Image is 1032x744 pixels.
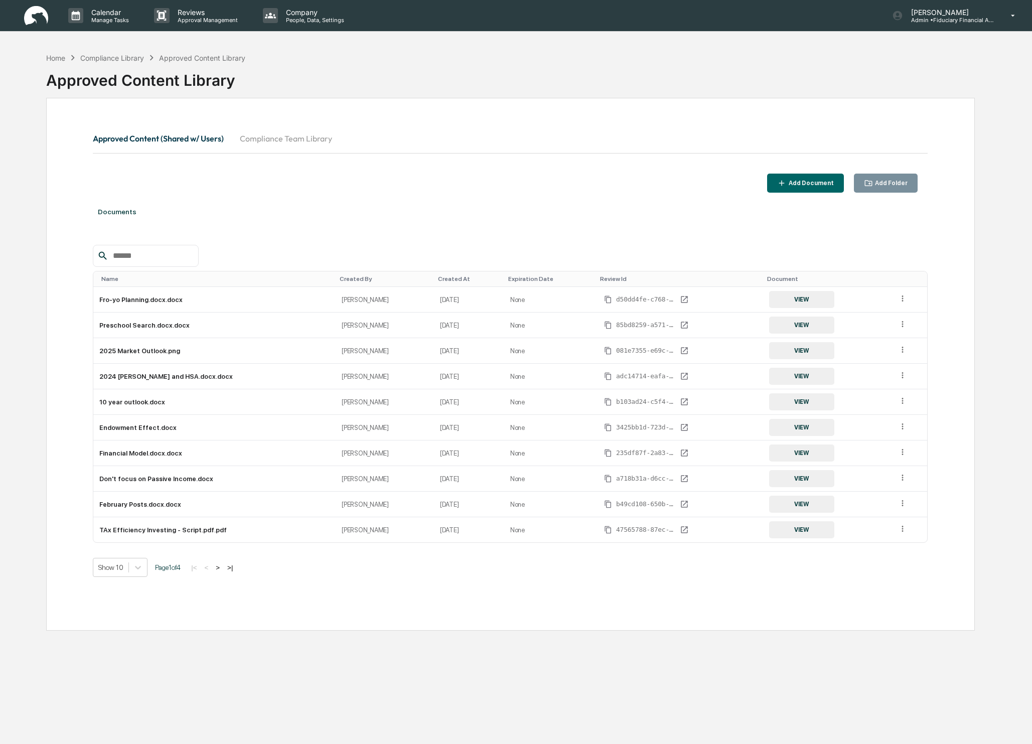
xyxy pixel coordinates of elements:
[769,496,834,513] button: VIEW
[873,180,908,187] div: Add Folder
[602,473,614,485] button: Copy Id
[602,370,614,382] button: Copy Id
[616,321,676,329] span: 85bd8259-a571-46d3-85a5-bda4592c8b6d
[504,338,596,364] td: None
[336,517,434,542] td: [PERSON_NAME]
[616,526,676,534] span: 47565788-87ec-40cc-8d66-429de0a35576
[678,345,690,357] a: View Review
[434,364,504,389] td: [DATE]
[224,563,236,572] button: >|
[616,295,676,304] span: d50dd4fe-c768-468e-a8fc-3d893fa1dac8
[278,8,349,17] p: Company
[678,370,690,382] a: View Review
[602,498,614,510] button: Copy Id
[93,492,336,517] td: February Posts.docx.docx
[903,17,996,24] p: Admin • Fiduciary Financial Advisors
[678,447,690,459] a: View Review
[602,293,614,306] button: Copy Id
[508,275,592,282] div: Toggle SortBy
[616,475,676,483] span: a718b31a-d6cc-41ea-a2c7-47edaa193c2d
[504,415,596,440] td: None
[24,6,48,26] img: logo
[93,440,336,466] td: Financial Model.docx.docx
[678,473,690,485] a: View Review
[769,521,834,538] button: VIEW
[678,421,690,433] a: View Review
[93,466,336,492] td: Don't focus on Passive Income.docx
[767,174,844,193] button: Add Document
[616,372,676,380] span: adc14714-eafa-4af4-a7ed-c9988fb327a2
[616,500,676,508] span: b49cd108-650b-4913-b8cf-8c49b8ef3f6b
[602,319,614,331] button: Copy Id
[101,275,332,282] div: Toggle SortBy
[336,287,434,313] td: [PERSON_NAME]
[769,470,834,487] button: VIEW
[1000,711,1027,738] iframe: Open customer support
[678,293,690,306] a: View Review
[336,440,434,466] td: [PERSON_NAME]
[600,275,759,282] div: Toggle SortBy
[46,54,65,62] div: Home
[93,198,928,226] div: Documents
[900,275,924,282] div: Toggle SortBy
[769,342,834,359] button: VIEW
[93,389,336,415] td: 10 year outlook.docx
[434,466,504,492] td: [DATE]
[83,17,134,24] p: Manage Tasks
[336,389,434,415] td: [PERSON_NAME]
[504,440,596,466] td: None
[336,313,434,338] td: [PERSON_NAME]
[602,421,614,433] button: Copy Id
[336,466,434,492] td: [PERSON_NAME]
[769,291,834,308] button: VIEW
[159,54,245,62] div: Approved Content Library
[616,398,676,406] span: b103ad24-c5f4-47e2-a13b-2267e5f16ecc
[434,389,504,415] td: [DATE]
[602,345,614,357] button: Copy Id
[678,319,690,331] a: View Review
[854,174,918,193] button: Add Folder
[434,440,504,466] td: [DATE]
[769,419,834,436] button: VIEW
[602,447,614,459] button: Copy Id
[93,126,928,151] div: secondary tabs example
[93,415,336,440] td: Endowment Effect.docx
[504,364,596,389] td: None
[678,396,690,408] a: View Review
[188,563,200,572] button: |<
[504,517,596,542] td: None
[434,287,504,313] td: [DATE]
[93,338,336,364] td: 2025 Market Outlook.png
[80,54,144,62] div: Compliance Library
[616,423,676,431] span: 3425bb1d-723d-43b5-b52d-eb77e2dd77ea
[504,466,596,492] td: None
[93,287,336,313] td: Fro-yo Planning.docx.docx
[769,368,834,385] button: VIEW
[232,126,340,151] button: Compliance Team Library
[155,563,181,571] span: Page 1 of 4
[202,563,212,572] button: <
[769,317,834,334] button: VIEW
[616,449,676,457] span: 235df87f-2a83-4ee4-a04c-b90c31bc224b
[93,364,336,389] td: 2024 [PERSON_NAME] and HSA.docx.docx
[170,8,243,17] p: Reviews
[438,275,500,282] div: Toggle SortBy
[336,338,434,364] td: [PERSON_NAME]
[434,313,504,338] td: [DATE]
[336,415,434,440] td: [PERSON_NAME]
[336,364,434,389] td: [PERSON_NAME]
[602,524,614,536] button: Copy Id
[93,126,232,151] button: Approved Content (Shared w/ Users)
[769,393,834,410] button: VIEW
[93,313,336,338] td: Preschool Search.docx.docx
[767,275,888,282] div: Toggle SortBy
[434,415,504,440] td: [DATE]
[769,444,834,462] button: VIEW
[616,347,676,355] span: 081e7355-e69c-4539-a21c-dccec8e3f505
[504,313,596,338] td: None
[93,517,336,542] td: TAx Efficiency Investing - Script.pdf.pdf
[504,492,596,517] td: None
[46,63,975,89] div: Approved Content Library
[434,517,504,542] td: [DATE]
[787,180,834,187] div: Add Document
